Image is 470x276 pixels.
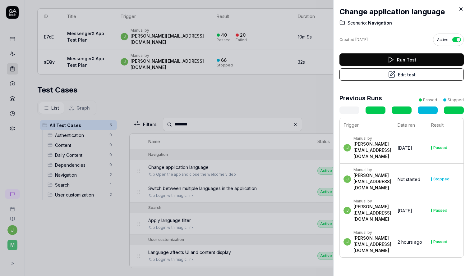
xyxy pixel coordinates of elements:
div: Passed [423,97,437,103]
span: j [343,238,351,246]
div: Manual by [353,199,391,204]
div: Passed [433,146,447,150]
div: Passed [433,209,447,212]
time: [DATE] [355,37,368,42]
span: j [343,144,351,152]
div: Stopped [433,177,449,181]
h3: Previous Runs [339,93,382,103]
time: 2 hours ago [398,239,422,245]
span: Scenario: [348,20,367,26]
div: Created [339,37,368,43]
button: Run Test [339,53,464,66]
th: Trigger [340,118,394,132]
div: Passed [433,240,447,244]
div: Manual by [353,136,391,141]
div: [PERSON_NAME][EMAIL_ADDRESS][DOMAIN_NAME] [353,235,391,254]
time: [DATE] [398,208,412,213]
h2: Change application language [339,6,464,17]
th: Date ran [394,118,427,132]
span: Active [437,37,449,43]
td: Not started [394,164,427,195]
th: Result [427,118,463,132]
button: Edit test [339,68,464,81]
time: [DATE] [398,145,412,151]
span: j [343,175,351,183]
span: Navigation [367,20,392,26]
div: [PERSON_NAME][EMAIL_ADDRESS][DOMAIN_NAME] [353,141,391,160]
span: j [343,207,351,214]
div: Manual by [353,230,391,235]
div: Manual by [353,167,391,172]
div: [PERSON_NAME][EMAIL_ADDRESS][DOMAIN_NAME] [353,172,391,191]
div: [PERSON_NAME][EMAIL_ADDRESS][DOMAIN_NAME] [353,204,391,222]
div: Stopped [448,97,464,103]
